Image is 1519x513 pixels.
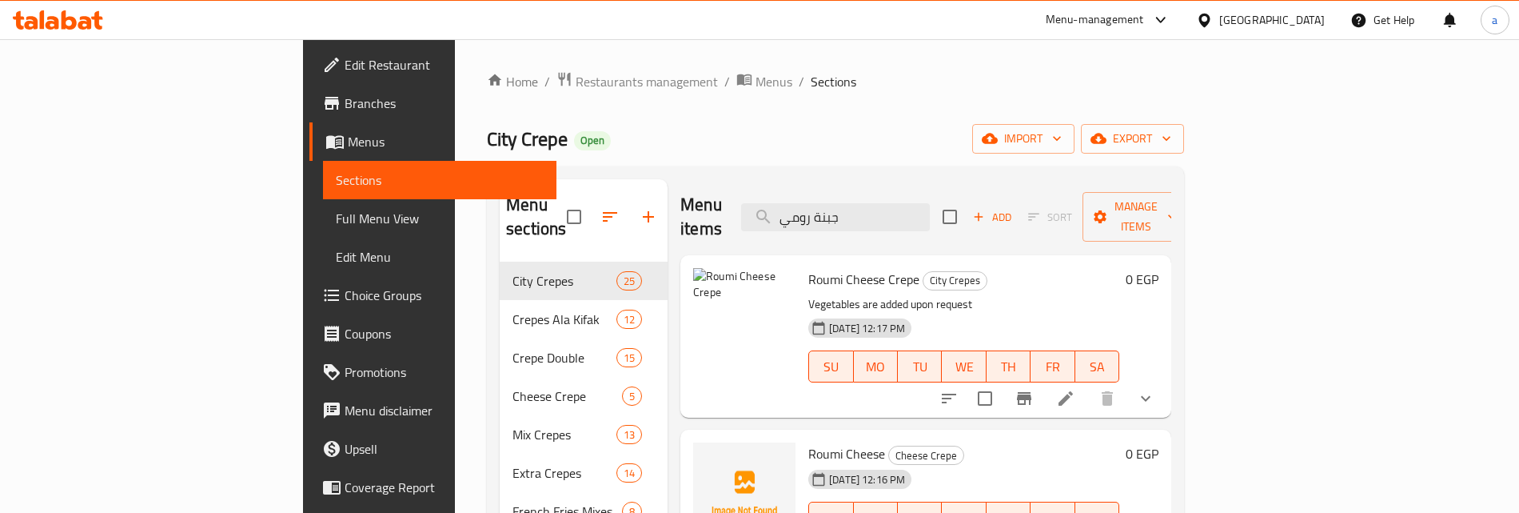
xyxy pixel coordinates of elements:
[1082,355,1113,379] span: SA
[617,351,641,366] span: 15
[500,262,668,300] div: City Crepes25
[693,268,795,371] img: Roumi Cheese Crepe
[1046,10,1144,30] div: Menu-management
[1088,379,1126,418] button: delete
[923,271,987,290] span: City Crepes
[617,274,641,289] span: 25
[823,321,911,336] span: [DATE] 12:17 PM
[1126,268,1158,291] h6: 0 EGP
[823,472,911,487] span: [DATE] 12:16 PM
[309,84,556,122] a: Branches
[336,247,544,267] span: Edit Menu
[309,315,556,353] a: Coupons
[616,425,642,444] div: items
[556,71,718,92] a: Restaurants management
[512,387,622,406] span: Cheese Crepe
[985,129,1062,149] span: import
[808,351,853,383] button: SU
[923,271,987,291] div: City Crepes
[574,131,611,150] div: Open
[622,387,642,406] div: items
[736,71,792,92] a: Menus
[987,351,1031,383] button: TH
[808,295,1119,315] p: Vegetables are added upon request
[487,71,1184,92] nav: breadcrumb
[888,446,964,465] div: Cheese Crepe
[500,454,668,492] div: Extra Crepes14
[617,427,641,443] span: 13
[942,351,986,383] button: WE
[500,339,668,377] div: Crepe Double15
[309,391,556,430] a: Menu disclaimer
[348,132,544,151] span: Menus
[1075,351,1119,383] button: SA
[512,271,616,291] span: City Crepes
[799,72,804,91] li: /
[930,379,968,418] button: sort-choices
[309,468,556,507] a: Coverage Report
[898,351,942,383] button: TU
[345,401,544,420] span: Menu disclaimer
[933,200,967,234] span: Select section
[971,208,1014,226] span: Add
[345,439,544,459] span: Upsell
[336,209,544,228] span: Full Menu View
[680,193,722,241] h2: Menu items
[1219,11,1325,29] div: [GEOGRAPHIC_DATA]
[512,463,616,483] span: Extra Crepes
[309,353,556,391] a: Promotions
[1056,389,1075,408] a: Edit menu item
[860,355,891,379] span: MO
[967,205,1018,230] button: Add
[1082,192,1190,242] button: Manage items
[616,348,642,367] div: items
[617,466,641,481] span: 14
[617,312,641,327] span: 12
[512,425,616,444] span: Mix Crepes
[345,478,544,497] span: Coverage Report
[972,124,1074,154] button: import
[811,72,856,91] span: Sections
[993,355,1024,379] span: TH
[512,348,616,367] span: Crepe Double
[345,55,544,74] span: Edit Restaurant
[968,382,1002,415] span: Select to update
[1094,129,1171,149] span: export
[616,463,642,483] div: items
[1037,355,1068,379] span: FR
[309,122,556,161] a: Menus
[345,94,544,113] span: Branches
[616,310,642,329] div: items
[1492,11,1497,29] span: a
[309,276,556,315] a: Choice Groups
[323,161,556,199] a: Sections
[1081,124,1184,154] button: export
[1095,197,1177,237] span: Manage items
[629,198,668,236] button: Add section
[741,203,930,231] input: search
[500,415,668,454] div: Mix Crepes13
[309,430,556,468] a: Upsell
[904,355,935,379] span: TU
[591,198,629,236] span: Sort sections
[1126,443,1158,465] h6: 0 EGP
[967,205,1018,230] span: Add item
[1126,379,1165,418] button: show more
[500,377,668,415] div: Cheese Crepe5
[345,363,544,382] span: Promotions
[948,355,979,379] span: WE
[309,46,556,84] a: Edit Restaurant
[1136,389,1155,408] svg: Show Choices
[500,300,668,339] div: Crepes Ala Kifak12
[574,134,611,147] span: Open
[1005,379,1043,418] button: Branch-specific-item
[336,170,544,190] span: Sections
[815,355,847,379] span: SU
[345,286,544,305] span: Choice Groups
[512,310,616,329] span: Crepes Ala Kifak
